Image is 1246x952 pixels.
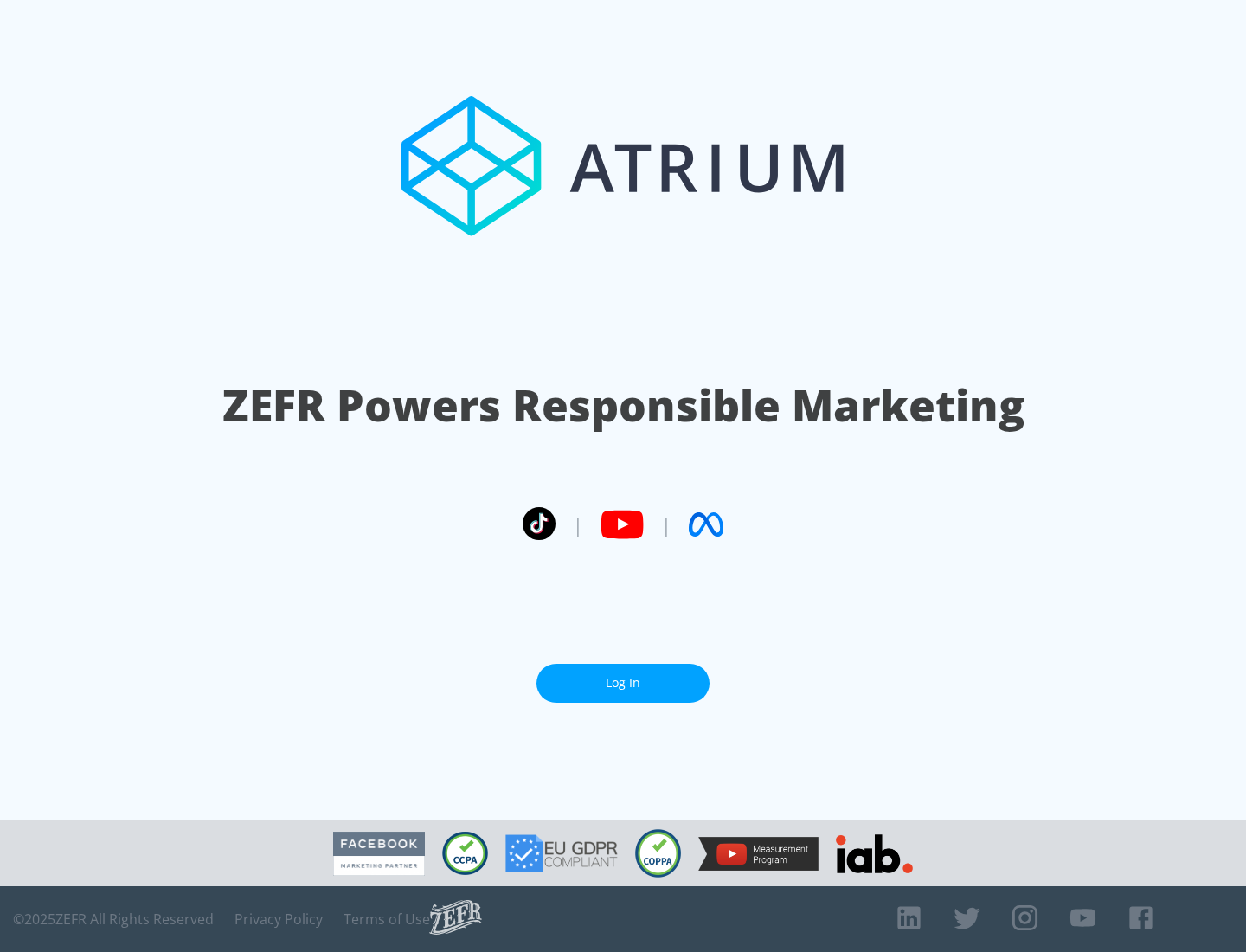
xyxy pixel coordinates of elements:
img: GDPR Compliant [505,834,618,872]
span: © 2025 ZEFR All Rights Reserved [13,910,214,928]
a: Terms of Use [344,910,430,928]
img: YouTube Measurement Program [698,837,819,871]
img: IAB [836,834,913,873]
span: | [573,511,583,537]
a: Privacy Policy [234,910,323,928]
img: CCPA Compliant [442,832,488,875]
a: Log In [536,664,710,703]
span: | [661,511,671,537]
img: COPPA Compliant [635,829,681,878]
h1: ZEFR Powers Responsible Marketing [222,376,1024,435]
img: Facebook Marketing Partner [333,832,425,876]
